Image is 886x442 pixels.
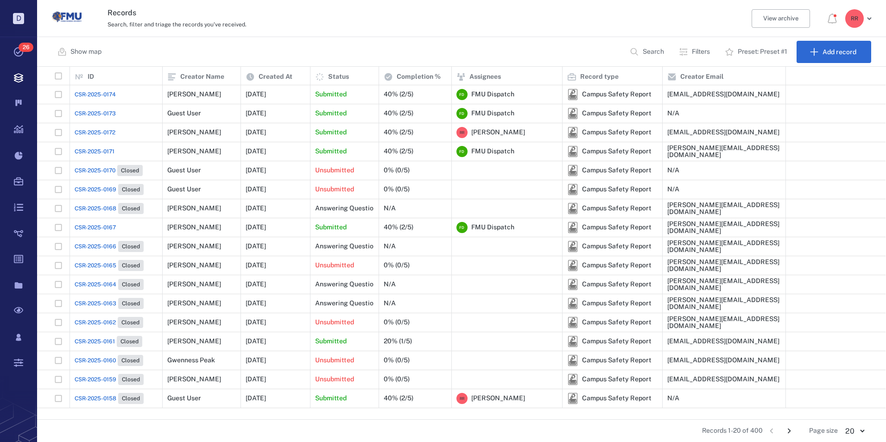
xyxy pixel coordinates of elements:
div: 40% (2/5) [384,91,413,98]
a: CSR-2025-0169Closed [75,184,144,195]
p: Answering Questions [315,242,380,251]
p: [DATE] [246,185,266,194]
span: Closed [120,186,142,194]
p: Creator Name [180,72,224,82]
span: 26 [19,43,33,52]
p: Search [643,47,664,57]
p: Preset: Preset #1 [738,47,787,57]
span: CSR-2025-0169 [75,185,116,194]
div: Guest User [167,110,201,117]
div: [PERSON_NAME][EMAIL_ADDRESS][DOMAIN_NAME] [667,278,781,292]
p: [DATE] [246,109,266,118]
span: CSR-2025-0170 [75,166,115,175]
p: Answering Questions [315,280,380,289]
p: Unsubmitted [315,318,354,327]
span: CSR-2025-0167 [75,223,116,232]
p: Answering Questions [315,204,380,213]
span: Closed [120,319,141,327]
img: icon Campus Safety Report [567,89,578,100]
a: CSR-2025-0171 [75,147,114,156]
a: CSR-2025-0165Closed [75,260,144,271]
div: Campus Safety Report [582,319,652,326]
span: FMU Dispatch [471,109,514,118]
a: CSR-2025-0164Closed [75,279,144,290]
div: Campus Safety Report [582,205,652,212]
div: [EMAIL_ADDRESS][DOMAIN_NAME] [667,376,779,383]
div: 20% (1/5) [384,338,412,345]
p: [DATE] [246,299,266,308]
span: CSR-2025-0174 [75,90,116,99]
p: Submitted [315,128,347,137]
p: Submitted [315,337,347,346]
div: N/A [667,167,679,174]
img: icon Campus Safety Report [567,241,578,252]
div: Campus Safety Report [567,393,578,404]
div: Campus Safety Report [567,108,578,119]
a: CSR-2025-0160Closed [75,355,143,366]
div: [PERSON_NAME] [167,262,221,269]
div: Campus Safety Report [582,148,652,155]
div: 0% (0/5) [384,357,410,364]
div: [EMAIL_ADDRESS][DOMAIN_NAME] [667,338,779,345]
div: 0% (0/5) [384,376,410,383]
p: Submitted [315,147,347,156]
img: icon Campus Safety Report [567,298,578,309]
span: Closed [120,262,142,270]
span: Closed [120,376,142,384]
img: icon Campus Safety Report [567,317,578,328]
div: [PERSON_NAME][EMAIL_ADDRESS][DOMAIN_NAME] [667,240,781,254]
div: F D [456,222,468,233]
div: Campus Safety Report [582,186,652,193]
p: [DATE] [246,337,266,346]
div: 0% (0/5) [384,262,410,269]
p: [DATE] [246,90,266,99]
span: Closed [120,300,142,308]
div: 40% (2/5) [384,224,413,231]
div: Gwenness Peak [167,357,215,364]
img: Florida Memorial University logo [52,2,82,32]
div: Campus Safety Report [582,376,652,383]
a: CSR-2025-0172 [75,128,115,137]
div: N/A [384,243,396,250]
span: CSR-2025-0168 [75,204,116,213]
div: 40% (2/5) [384,395,413,402]
span: Closed [119,167,141,175]
p: [DATE] [246,204,266,213]
span: CSR-2025-0164 [75,280,116,289]
div: Campus Safety Report [582,262,652,269]
div: Campus Safety Report [567,355,578,366]
div: [PERSON_NAME][EMAIL_ADDRESS][DOMAIN_NAME] [667,316,781,330]
div: 40% (2/5) [384,110,413,117]
p: D [13,13,24,24]
span: Closed [119,338,140,346]
span: [PERSON_NAME] [471,394,525,403]
span: Closed [120,357,141,365]
span: Records 1-20 of 400 [702,426,763,436]
div: Campus Safety Report [567,336,578,347]
span: Search, filter and triage the records you've received. [108,21,247,28]
div: 0% (0/5) [384,186,410,193]
a: CSR-2025-0170Closed [75,165,143,176]
p: Submitted [315,394,347,403]
div: F D [456,108,468,119]
p: [DATE] [246,318,266,327]
p: Submitted [315,223,347,232]
div: Campus Safety Report [567,241,578,252]
div: Campus Safety Report [567,317,578,328]
div: 0% (0/5) [384,319,410,326]
div: Campus Safety Report [582,281,652,288]
div: Campus Safety Report [582,300,652,307]
img: icon Campus Safety Report [567,146,578,157]
p: Submitted [315,90,347,99]
a: CSR-2025-0161Closed [75,336,142,347]
p: Creator Email [680,72,724,82]
div: Guest User [167,395,201,402]
div: 40% (2/5) [384,148,413,155]
div: N/A [667,110,679,117]
a: CSR-2025-0173 [75,109,116,118]
div: N/A [667,395,679,402]
div: Campus Safety Report [582,357,652,364]
span: FMU Dispatch [471,90,514,99]
p: [DATE] [246,375,266,384]
p: Unsubmitted [315,261,354,270]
